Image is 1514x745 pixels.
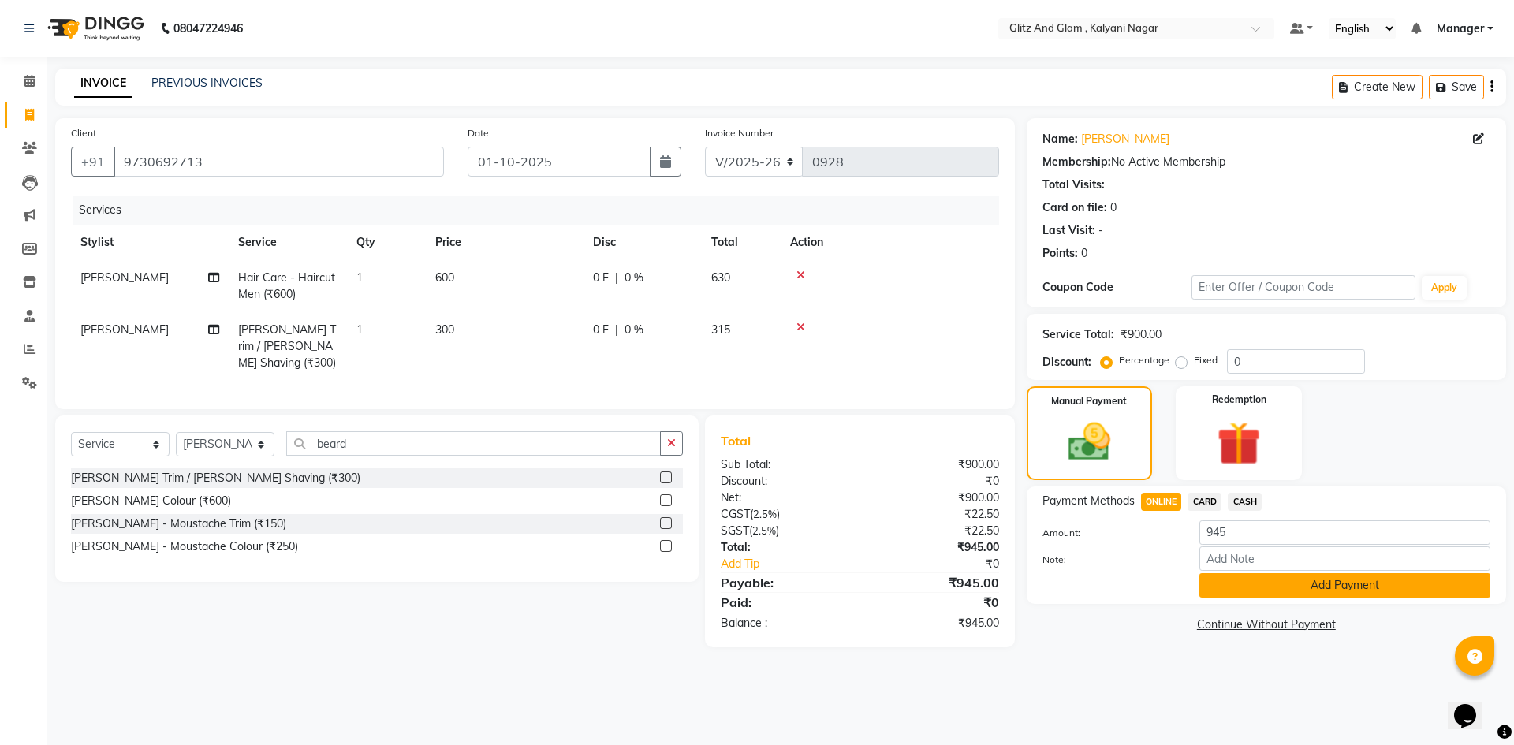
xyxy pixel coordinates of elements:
div: Discount: [709,473,860,490]
div: Coupon Code [1042,279,1191,296]
span: ONLINE [1141,493,1182,511]
div: ( ) [709,523,860,539]
div: Paid: [709,593,860,612]
span: 300 [435,322,454,337]
div: Total: [709,539,860,556]
button: Add Payment [1199,573,1490,598]
div: Card on file: [1042,199,1107,216]
span: [PERSON_NAME] Trim / [PERSON_NAME] Shaving (₹300) [238,322,336,370]
span: 1 [356,270,363,285]
div: No Active Membership [1042,154,1490,170]
div: ₹0 [860,473,1010,490]
label: Percentage [1119,353,1169,367]
th: Service [229,225,347,260]
div: Total Visits: [1042,177,1105,193]
span: 2.5% [752,524,776,537]
div: Membership: [1042,154,1111,170]
div: [PERSON_NAME] Trim / [PERSON_NAME] Shaving (₹300) [71,470,360,486]
a: INVOICE [74,69,132,98]
div: Points: [1042,245,1078,262]
span: SGST [721,523,749,538]
div: ₹945.00 [860,615,1010,631]
div: ₹900.00 [860,490,1010,506]
img: _gift.svg [1203,416,1274,471]
label: Note: [1031,553,1188,567]
a: Add Tip [709,556,885,572]
th: Total [702,225,781,260]
input: Search or Scan [286,431,661,456]
th: Stylist [71,225,229,260]
span: 2.5% [753,508,777,520]
label: Invoice Number [705,126,774,140]
button: +91 [71,147,115,177]
span: 630 [711,270,730,285]
span: 0 % [625,270,643,286]
th: Disc [584,225,702,260]
div: Sub Total: [709,456,860,473]
span: [PERSON_NAME] [80,322,169,337]
div: ₹945.00 [860,573,1010,592]
span: Payment Methods [1042,493,1135,509]
div: 0 [1081,245,1087,262]
input: Search by Name/Mobile/Email/Code [114,147,444,177]
div: Payable: [709,573,860,592]
label: Redemption [1212,393,1266,407]
span: 0 % [625,322,643,338]
input: Add Note [1199,546,1490,571]
div: [PERSON_NAME] Colour (₹600) [71,493,231,509]
label: Amount: [1031,526,1188,540]
div: Discount: [1042,354,1091,371]
span: CASH [1228,493,1262,511]
div: [PERSON_NAME] - Moustache Trim (₹150) [71,516,286,532]
div: Net: [709,490,860,506]
span: [PERSON_NAME] [80,270,169,285]
div: ₹22.50 [860,523,1010,539]
div: ₹900.00 [860,456,1010,473]
div: Service Total: [1042,326,1114,343]
span: Hair Care - Haircut Men (₹600) [238,270,335,301]
div: ₹900.00 [1121,326,1162,343]
div: ₹0 [885,556,1010,572]
div: Services [73,196,1011,225]
b: 08047224946 [173,6,243,50]
span: 315 [711,322,730,337]
div: - [1098,222,1103,239]
div: ₹22.50 [860,506,1010,523]
label: Date [468,126,489,140]
th: Price [426,225,584,260]
span: 600 [435,270,454,285]
span: 1 [356,322,363,337]
th: Action [781,225,999,260]
button: Create New [1332,75,1423,99]
span: Total [721,433,757,449]
div: ₹0 [860,593,1010,612]
div: 0 [1110,199,1117,216]
a: [PERSON_NAME] [1081,131,1169,147]
label: Fixed [1194,353,1218,367]
input: Amount [1199,520,1490,545]
th: Qty [347,225,426,260]
div: ( ) [709,506,860,523]
img: _cash.svg [1055,418,1124,466]
div: Last Visit: [1042,222,1095,239]
span: CGST [721,507,750,521]
input: Enter Offer / Coupon Code [1191,275,1415,300]
button: Save [1429,75,1484,99]
a: Continue Without Payment [1030,616,1503,633]
span: | [615,322,618,338]
span: | [615,270,618,286]
span: CARD [1188,493,1221,511]
span: 0 F [593,270,609,286]
label: Client [71,126,96,140]
div: [PERSON_NAME] - Moustache Colour (₹250) [71,538,298,555]
iframe: chat widget [1448,682,1498,729]
div: Name: [1042,131,1078,147]
span: 0 F [593,322,609,338]
img: logo [40,6,148,50]
div: ₹945.00 [860,539,1010,556]
button: Apply [1422,276,1467,300]
span: Manager [1437,20,1484,37]
div: Balance : [709,615,860,631]
label: Manual Payment [1051,394,1127,408]
a: PREVIOUS INVOICES [151,76,263,90]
